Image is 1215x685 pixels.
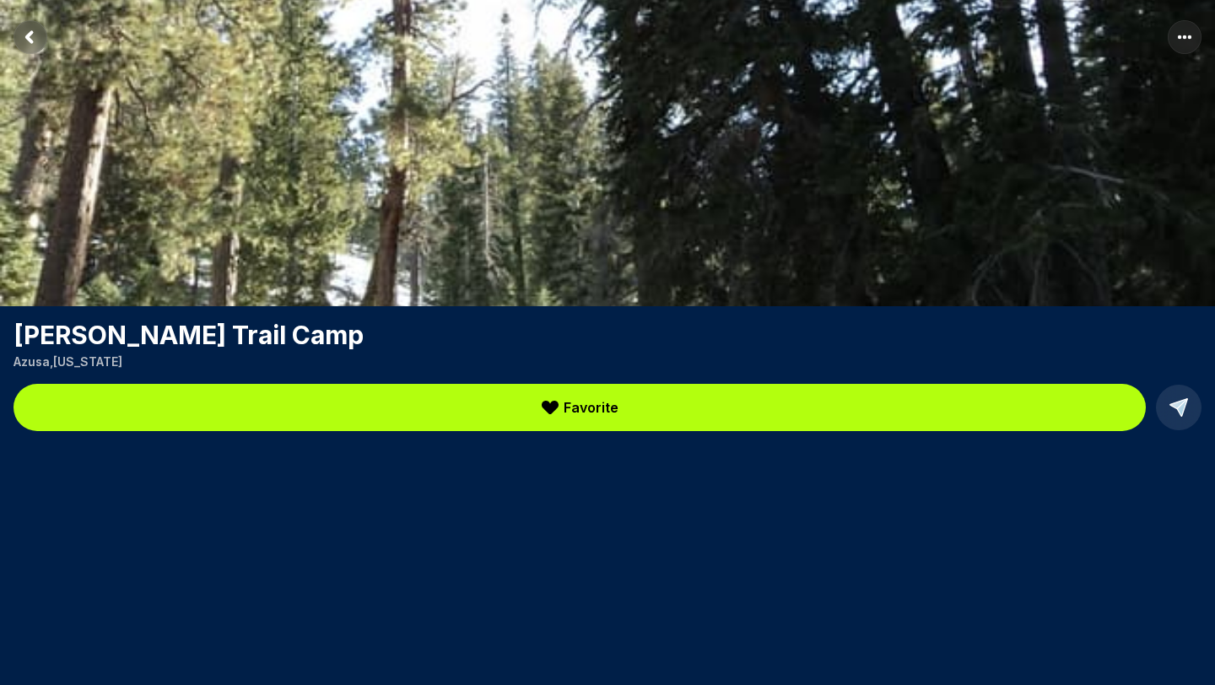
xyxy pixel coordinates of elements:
p: Azusa , [US_STATE] [13,353,1201,370]
button: Return to previous page [13,20,47,54]
button: More options [1168,20,1201,54]
span: Favorite [564,397,618,418]
h1: [PERSON_NAME] Trail Camp [13,320,1201,350]
button: Favorite [13,384,1146,431]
